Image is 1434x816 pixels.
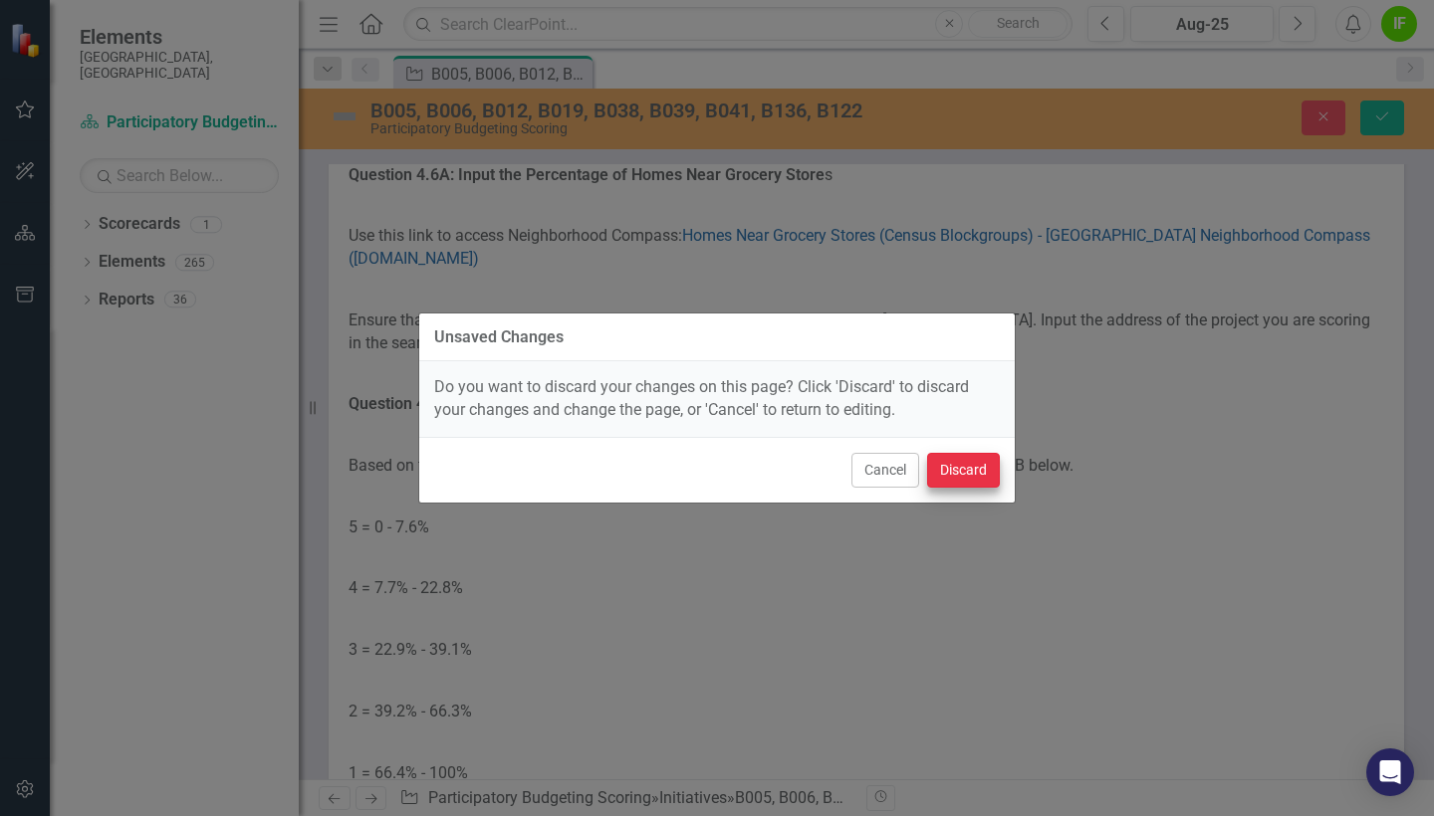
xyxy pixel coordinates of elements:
[851,453,919,488] button: Cancel
[419,361,1015,437] div: Do you want to discard your changes on this page? Click 'Discard' to discard your changes and cha...
[927,453,1000,488] button: Discard
[7,10,72,27] strong: Initiative
[434,328,564,346] div: Unsaved Changes
[150,10,194,27] strong: Score
[249,10,291,27] strong: Value
[1366,748,1414,796] div: Open Intercom Messenger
